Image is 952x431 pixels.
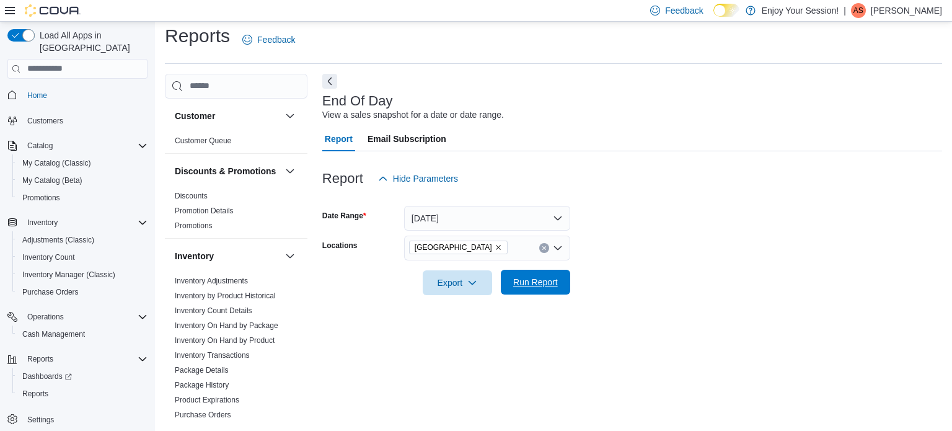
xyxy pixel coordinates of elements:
span: AS [853,3,863,18]
button: Catalog [2,137,152,154]
img: Cova [25,4,81,17]
h3: Report [322,171,363,186]
span: Inventory Manager (Classic) [17,267,148,282]
span: My Catalog (Beta) [22,176,82,185]
a: Inventory On Hand by Product [175,336,275,345]
h3: Customer [175,110,215,122]
a: Inventory Count [17,250,80,265]
span: Adjustments (Classic) [17,233,148,247]
span: Inventory Count Details [175,306,252,316]
span: Home [22,87,148,103]
button: Inventory [283,249,297,264]
span: Inventory Adjustments [175,276,248,286]
span: Customer Queue [175,136,231,146]
a: Inventory On Hand by Package [175,321,278,330]
a: Home [22,88,52,103]
a: Cash Management [17,327,90,342]
span: Inventory Count [17,250,148,265]
button: Inventory Manager (Classic) [12,266,152,283]
span: Promotions [22,193,60,203]
h3: Inventory [175,250,214,262]
button: Catalog [22,138,58,153]
button: Settings [2,410,152,428]
button: Reports [12,385,152,402]
a: Inventory Adjustments [175,277,248,285]
span: Purchase Orders [17,285,148,300]
span: Dashboards [22,371,72,381]
span: [GEOGRAPHIC_DATA] [415,241,492,254]
span: Export [430,270,485,295]
button: My Catalog (Beta) [12,172,152,189]
a: Adjustments (Classic) [17,233,99,247]
a: Settings [22,412,59,427]
span: Cash Management [17,327,148,342]
h3: Discounts & Promotions [175,165,276,177]
span: Report [325,127,353,151]
button: Run Report [501,270,570,295]
span: Reports [17,386,148,401]
span: Settings [27,415,54,425]
div: Discounts & Promotions [165,189,307,238]
h1: Reports [165,24,230,48]
p: [PERSON_NAME] [871,3,942,18]
a: Inventory Manager (Classic) [17,267,120,282]
button: Adjustments (Classic) [12,231,152,249]
button: Operations [22,309,69,324]
button: Customer [283,109,297,123]
button: Remove North York from selection in this group [495,244,502,251]
span: Promotions [17,190,148,205]
button: Open list of options [553,243,563,253]
span: Load All Apps in [GEOGRAPHIC_DATA] [35,29,148,54]
span: Feedback [665,4,703,17]
span: My Catalog (Classic) [22,158,91,168]
label: Locations [322,241,358,251]
a: Package History [175,381,229,389]
span: Customers [27,116,63,126]
span: Settings [22,411,148,427]
button: Clear input [539,243,549,253]
span: Inventory by Product Historical [175,291,276,301]
span: Cash Management [22,329,85,339]
a: Package Details [175,366,229,375]
a: Inventory by Product Historical [175,291,276,300]
button: Inventory [2,214,152,231]
span: Inventory Transactions [175,350,250,360]
span: Operations [27,312,64,322]
span: Discounts [175,191,208,201]
p: | [844,3,846,18]
a: Purchase Orders [17,285,84,300]
span: My Catalog (Beta) [17,173,148,188]
a: Feedback [237,27,300,52]
a: Purchase Orders [175,411,231,419]
span: My Catalog (Classic) [17,156,148,171]
span: Purchase Orders [22,287,79,297]
span: Home [27,91,47,100]
span: Inventory Manager (Classic) [22,270,115,280]
a: Customer Queue [175,136,231,145]
button: [DATE] [404,206,570,231]
a: Promotions [175,221,213,230]
a: Inventory Transactions [175,351,250,360]
span: Package History [175,380,229,390]
span: Reports [22,352,148,367]
button: Inventory [22,215,63,230]
a: Promotions [17,190,65,205]
span: Catalog [22,138,148,153]
a: My Catalog (Classic) [17,156,96,171]
a: My Catalog (Beta) [17,173,87,188]
button: Operations [2,308,152,326]
button: Export [423,270,492,295]
a: Reports [17,386,53,401]
span: Inventory [22,215,148,230]
button: Hide Parameters [373,166,463,191]
div: Customer [165,133,307,153]
a: Inventory Count Details [175,306,252,315]
div: Ana Saric [851,3,866,18]
a: Discounts [175,192,208,200]
span: Hide Parameters [393,172,458,185]
span: Dashboards [17,369,148,384]
span: Purchase Orders [175,410,231,420]
h3: End Of Day [322,94,393,109]
button: Reports [2,350,152,368]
